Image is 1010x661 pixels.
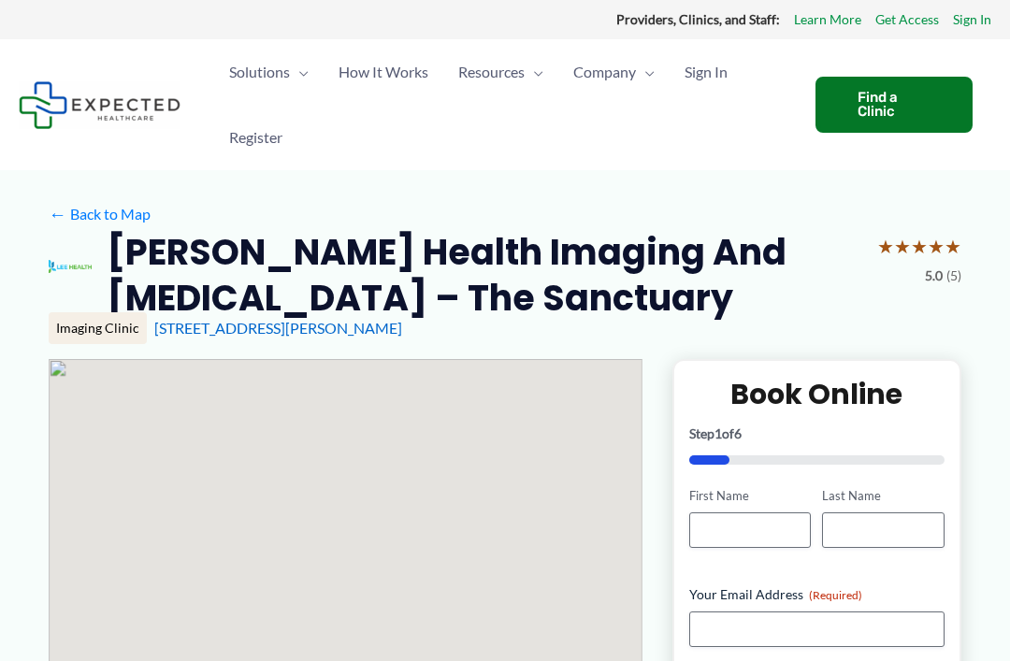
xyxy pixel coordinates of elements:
[324,39,443,105] a: How It Works
[49,200,151,228] a: ←Back to Map
[815,77,973,133] a: Find a Clinic
[925,264,943,288] span: 5.0
[558,39,670,105] a: CompanyMenu Toggle
[953,7,991,32] a: Sign In
[685,39,728,105] span: Sign In
[573,39,636,105] span: Company
[49,205,66,223] span: ←
[822,487,945,505] label: Last Name
[458,39,525,105] span: Resources
[19,81,180,129] img: Expected Healthcare Logo - side, dark font, small
[714,425,722,441] span: 1
[946,264,961,288] span: (5)
[525,39,543,105] span: Menu Toggle
[689,427,945,440] p: Step of
[945,229,961,264] span: ★
[49,312,147,344] div: Imaging Clinic
[794,7,861,32] a: Learn More
[107,229,862,322] h2: [PERSON_NAME] Health Imaging and [MEDICAL_DATA] – The Sanctuary
[290,39,309,105] span: Menu Toggle
[689,376,945,412] h2: Book Online
[670,39,743,105] a: Sign In
[214,105,297,170] a: Register
[229,39,290,105] span: Solutions
[911,229,928,264] span: ★
[229,105,282,170] span: Register
[809,588,862,602] span: (Required)
[689,585,945,604] label: Your Email Address
[443,39,558,105] a: ResourcesMenu Toggle
[689,487,812,505] label: First Name
[875,7,939,32] a: Get Access
[928,229,945,264] span: ★
[214,39,324,105] a: SolutionsMenu Toggle
[616,11,780,27] strong: Providers, Clinics, and Staff:
[877,229,894,264] span: ★
[894,229,911,264] span: ★
[339,39,428,105] span: How It Works
[154,319,402,337] a: [STREET_ADDRESS][PERSON_NAME]
[734,425,742,441] span: 6
[636,39,655,105] span: Menu Toggle
[214,39,797,170] nav: Primary Site Navigation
